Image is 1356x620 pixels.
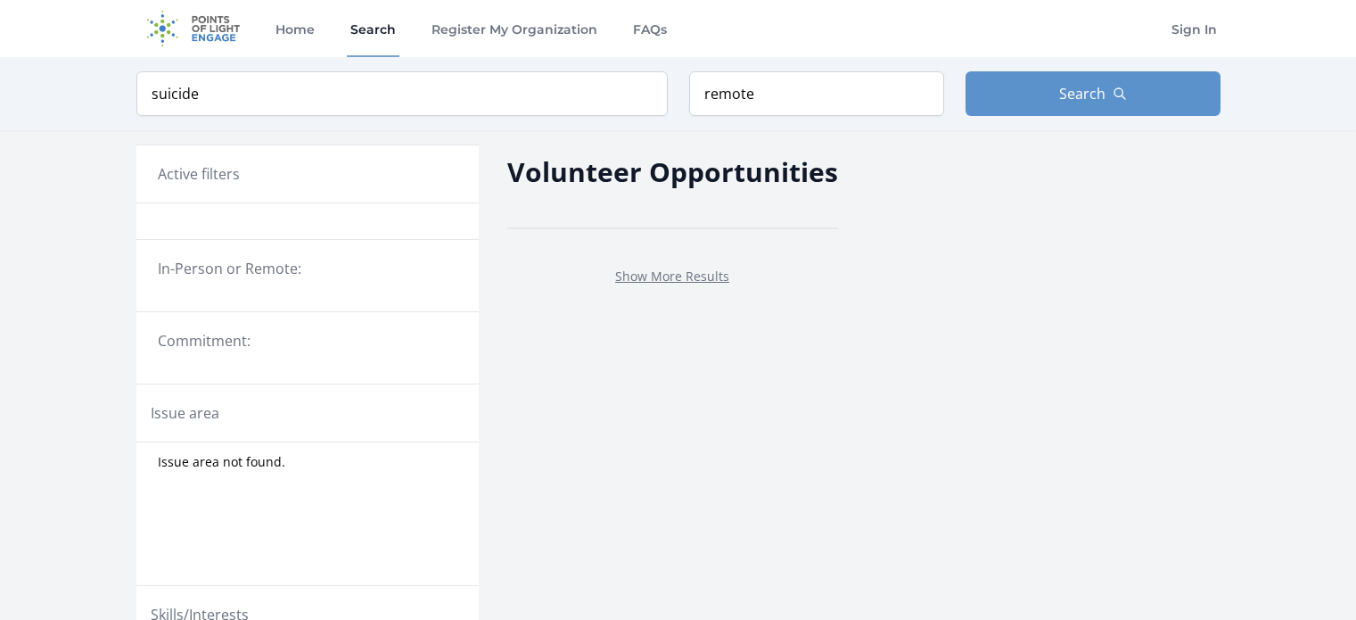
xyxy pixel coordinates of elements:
legend: In-Person or Remote: [158,258,457,279]
legend: Issue area [151,402,219,424]
h3: Active filters [158,163,240,185]
span: Issue area not found. [158,453,285,471]
input: Keyword [136,71,668,116]
a: Show More Results [615,268,729,285]
h2: Volunteer Opportunities [507,152,838,192]
span: Search [1059,83,1105,104]
button: Search [966,71,1220,116]
input: Location [689,71,944,116]
legend: Commitment: [158,330,457,351]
